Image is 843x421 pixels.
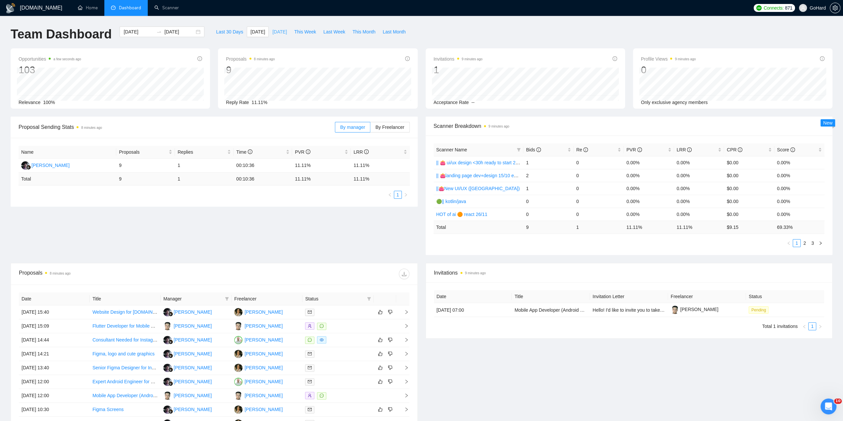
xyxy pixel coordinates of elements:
td: 0.00% [774,156,825,169]
a: OT[PERSON_NAME] [234,309,283,314]
span: Last Week [323,28,345,35]
td: $0.00 [724,156,774,169]
time: 9 minutes ago [462,57,483,61]
span: mail [308,366,312,370]
span: 11.11% [252,100,267,105]
span: Score [777,147,795,152]
span: -- [471,100,474,105]
span: Acceptance Rate [434,100,469,105]
a: || 👛 ui/ux design <30h ready to start 23/07 [436,160,525,165]
div: 0 [641,64,696,76]
img: gigradar-bm.png [168,409,173,414]
time: 8 minutes ago [81,126,102,130]
td: $ 9.15 [724,221,774,234]
td: 1 [523,156,574,169]
a: BP[PERSON_NAME] [163,323,212,328]
td: 11.11% [292,159,351,173]
span: dislike [388,407,393,412]
li: 1 [394,191,402,199]
span: mail [308,380,312,384]
div: [PERSON_NAME] [174,308,212,316]
button: left [386,191,394,199]
td: Total [434,221,524,234]
a: BP[PERSON_NAME] [234,393,283,398]
span: message [320,324,324,328]
span: Pending [749,306,768,314]
span: filter [225,297,229,301]
div: 9 [226,64,275,76]
span: dislike [388,379,393,384]
span: CPR [727,147,742,152]
div: [PERSON_NAME] [244,364,283,371]
span: 100% [43,100,55,105]
img: BP [163,392,172,400]
td: 11.11 % [624,221,674,234]
span: left [787,241,791,245]
a: 🟢|| kotlin/java [436,199,466,204]
span: info-circle [637,147,642,152]
img: OT [234,405,242,414]
a: Mobile App Developer (Android + Camera/Face Detection) [514,307,634,313]
span: Only exclusive agency members [641,100,708,105]
span: New [823,120,832,126]
button: setting [830,3,840,13]
td: 1 [175,173,234,185]
div: [PERSON_NAME] [244,392,283,399]
img: gigradar-bm.png [168,340,173,344]
img: gigradar-bm.png [168,312,173,316]
div: 103 [19,64,81,76]
span: dislike [388,365,393,370]
button: like [376,364,384,372]
h1: Team Dashboard [11,26,112,42]
img: OT [234,308,242,316]
td: 69.33 % [774,221,825,234]
li: Previous Page [785,239,793,247]
img: c1qOfENW3LhlVGsao8dQiftSVVHWMuVlyJNI1XMvAWAfE6XRjaYJKSBnMI-B-rRkpE [671,306,679,314]
li: 1 [793,239,801,247]
td: 0.00% [674,156,724,169]
a: IV[PERSON_NAME] [234,379,283,384]
span: info-circle [583,147,588,152]
span: Replies [178,148,226,156]
span: Bids [526,147,541,152]
a: OT[PERSON_NAME] [234,406,283,412]
img: IV [234,378,242,386]
span: info-circle [687,147,692,152]
button: like [376,378,384,386]
img: gigradar-bm.png [168,353,173,358]
div: [PERSON_NAME] [244,406,283,413]
span: setting [830,5,840,11]
span: info-circle [820,56,824,61]
td: 0.00% [674,169,724,182]
time: 9 minutes ago [489,125,509,128]
td: 00:10:36 [234,159,292,173]
li: Previous Page [800,322,808,330]
td: 0 [523,208,574,221]
div: [PERSON_NAME] [244,350,283,357]
a: RR[PERSON_NAME] [163,406,212,412]
th: Invitation Letter [590,290,668,303]
th: Proposals [116,146,175,159]
a: Figma Screens [92,407,124,412]
div: [PERSON_NAME] [244,308,283,316]
span: LRR [353,149,369,155]
td: $0.00 [724,182,774,195]
time: 8 minutes ago [50,272,71,275]
span: Invitations [434,269,824,277]
a: Figma, logo and cute graphics [92,351,155,356]
td: 0 [574,182,624,195]
button: dislike [386,405,394,413]
span: left [388,193,392,197]
span: 871 [785,4,792,12]
a: BP[PERSON_NAME] [163,393,212,398]
td: 0.00% [624,208,674,221]
td: 0.00% [774,195,825,208]
a: RR[PERSON_NAME] [163,309,212,314]
a: Flutter Developer for Mobile App Development [92,323,187,329]
span: like [378,309,383,315]
th: Title [90,292,161,305]
td: 00:10:36 [234,173,292,185]
span: right [404,193,408,197]
time: 9 minutes ago [675,57,696,61]
img: gigradar-bm.png [168,367,173,372]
